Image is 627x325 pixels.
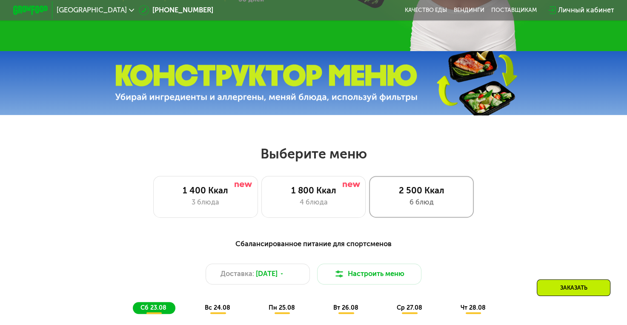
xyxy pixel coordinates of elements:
div: 1 800 Ккал [270,185,357,196]
span: Доставка: [220,269,254,279]
div: 4 блюда [270,197,357,208]
span: чт 28.08 [461,304,486,311]
span: пн 25.08 [269,304,295,311]
div: 2 500 Ккал [378,185,465,196]
a: Вендинги [454,7,484,14]
div: Личный кабинет [558,5,614,16]
div: поставщикам [491,7,537,14]
span: ср 27.08 [397,304,422,311]
div: 6 блюд [378,197,465,208]
h2: Выберите меню [28,145,599,162]
a: Качество еды [405,7,447,14]
span: [GEOGRAPHIC_DATA] [57,7,127,14]
div: Заказать [537,279,610,296]
div: 3 блюда [163,197,249,208]
div: Сбалансированное питание для спортсменов [56,239,571,250]
span: вс 24.08 [205,304,230,311]
span: [DATE] [256,269,278,279]
button: Настроить меню [317,264,422,285]
span: сб 23.08 [140,304,166,311]
div: 1 400 Ккал [163,185,249,196]
span: вт 26.08 [333,304,358,311]
a: [PHONE_NUMBER] [139,5,214,16]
